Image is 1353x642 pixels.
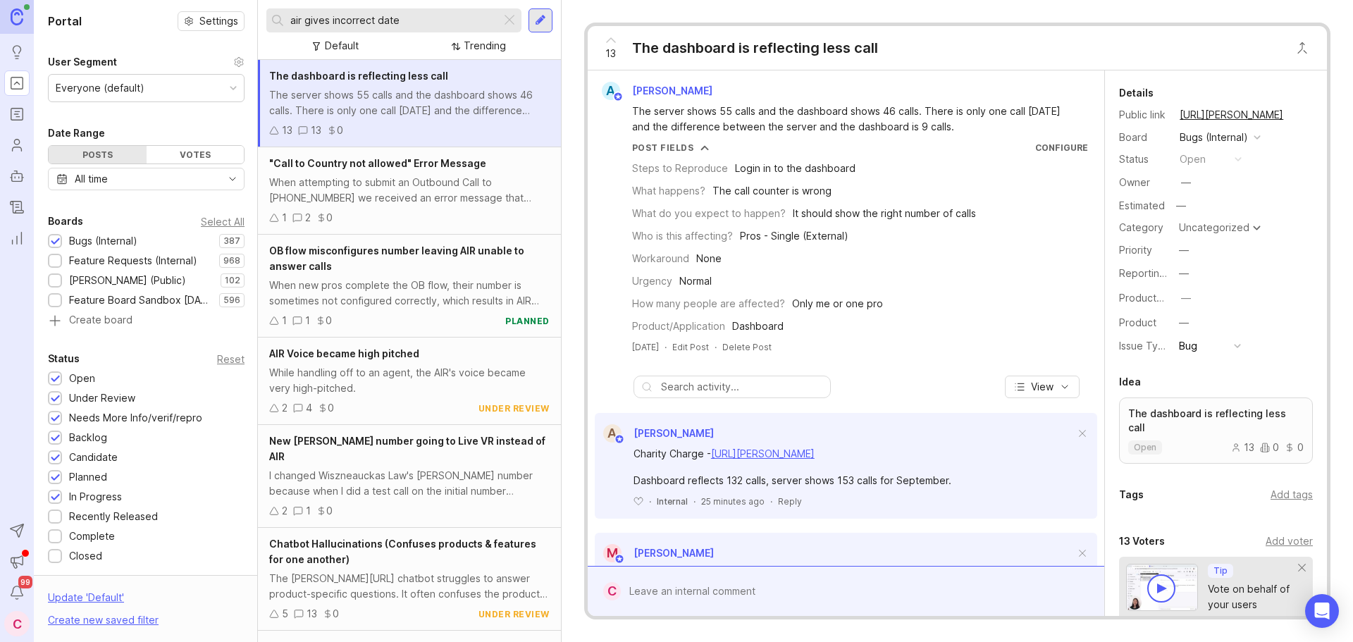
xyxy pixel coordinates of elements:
[258,60,561,147] a: The dashboard is reflecting less callThe server shows 55 calls and the dashboard shows 46 calls. ...
[632,142,694,154] div: Post Fields
[614,554,624,564] img: member badge
[632,296,785,311] div: How many people are affected?
[1134,442,1156,453] p: open
[605,46,616,61] span: 13
[1181,290,1191,306] div: —
[306,503,311,519] div: 1
[69,273,186,288] div: [PERSON_NAME] (Public)
[603,544,622,562] div: M
[269,571,550,602] div: The [PERSON_NAME][URL] chatbot struggles to answer product-specific questions. It often confuses ...
[69,253,197,268] div: Feature Requests (Internal)
[478,608,550,620] div: under review
[269,245,524,272] span: OB flow misconfigures number leaving AIR unable to answer calls
[4,70,30,96] a: Portal
[1177,289,1195,307] button: ProductboardID
[48,125,105,142] div: Date Range
[505,315,550,327] div: planned
[665,341,667,353] div: ·
[1119,175,1168,190] div: Owner
[1128,407,1304,435] p: The dashboard is reflecting less call
[634,446,1075,462] div: Charity Charge -
[269,157,486,169] span: "Call to Country not allowed" Error Message
[4,518,30,543] button: Send to Autopilot
[305,313,310,328] div: 1
[632,341,659,353] a: [DATE]
[69,509,158,524] div: Recently Released
[75,171,108,187] div: All time
[1119,397,1313,464] a: The dashboard is reflecting less callopen1300
[223,295,240,306] p: 596
[282,313,287,328] div: 1
[258,338,561,425] a: AIR Voice became high pitchedWhile handling off to an agent, the AIR's voice became very high-pit...
[793,206,976,221] div: It should show the right number of calls
[306,400,312,416] div: 4
[602,82,620,100] div: A
[269,70,448,82] span: The dashboard is reflecting less call
[712,183,832,199] div: The call counter is wrong
[711,447,815,459] a: [URL][PERSON_NAME]
[48,315,245,328] a: Create board
[178,11,245,31] a: Settings
[1179,315,1189,331] div: —
[1260,443,1279,452] div: 0
[657,495,688,507] div: Internal
[307,606,317,622] div: 13
[1035,142,1088,153] a: Configure
[792,296,883,311] div: Only me or one pro
[1180,130,1248,145] div: Bugs (Internal)
[1119,107,1168,123] div: Public link
[4,580,30,605] button: Notifications
[69,233,137,249] div: Bugs (Internal)
[225,275,240,286] p: 102
[269,278,550,309] div: When new pros complete the OB flow, their number is sometimes not configured correctly, which res...
[269,538,536,565] span: Chatbot Hallucinations (Confuses products & features for one another)
[217,355,245,363] div: Reset
[632,319,725,334] div: Product/Application
[282,606,288,622] div: 5
[632,206,786,221] div: What do you expect to happen?
[4,39,30,65] a: Ideas
[269,347,419,359] span: AIR Voice became high pitched
[632,228,733,244] div: Who is this affecting?
[1119,201,1165,211] div: Estimated
[1119,374,1141,390] div: Idea
[661,379,823,395] input: Search activity...
[1119,220,1168,235] div: Category
[290,13,495,28] input: Search...
[1213,565,1228,576] p: Tip
[221,173,244,185] svg: toggle icon
[1126,564,1198,611] img: video-thumbnail-vote-d41b83416815613422e2ca741bf692cc.jpg
[69,371,95,386] div: Open
[593,82,724,100] a: A[PERSON_NAME]
[1288,34,1316,62] button: Close button
[1179,266,1189,281] div: —
[1119,292,1194,304] label: ProductboardID
[632,161,728,176] div: Steps to Reproduce
[305,210,311,226] div: 2
[69,529,115,544] div: Complete
[1271,487,1313,502] div: Add tags
[48,13,82,30] h1: Portal
[333,606,339,622] div: 0
[223,255,240,266] p: 968
[679,273,712,289] div: Normal
[282,503,288,519] div: 2
[1179,338,1197,354] div: Bug
[464,38,506,54] div: Trending
[1119,316,1156,328] label: Product
[326,313,332,328] div: 0
[269,365,550,396] div: While handling off to an agent, the AIR's voice became very high-pitched.
[326,210,333,226] div: 0
[595,424,714,443] a: A[PERSON_NAME]
[632,183,705,199] div: What happens?
[478,402,550,414] div: under review
[69,489,122,505] div: In Progress
[11,8,23,25] img: Canny Home
[328,400,334,416] div: 0
[311,123,321,138] div: 13
[48,350,80,367] div: Status
[632,38,878,58] div: The dashboard is reflecting less call
[4,611,30,636] button: C
[49,146,147,163] div: Posts
[1119,340,1170,352] label: Issue Type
